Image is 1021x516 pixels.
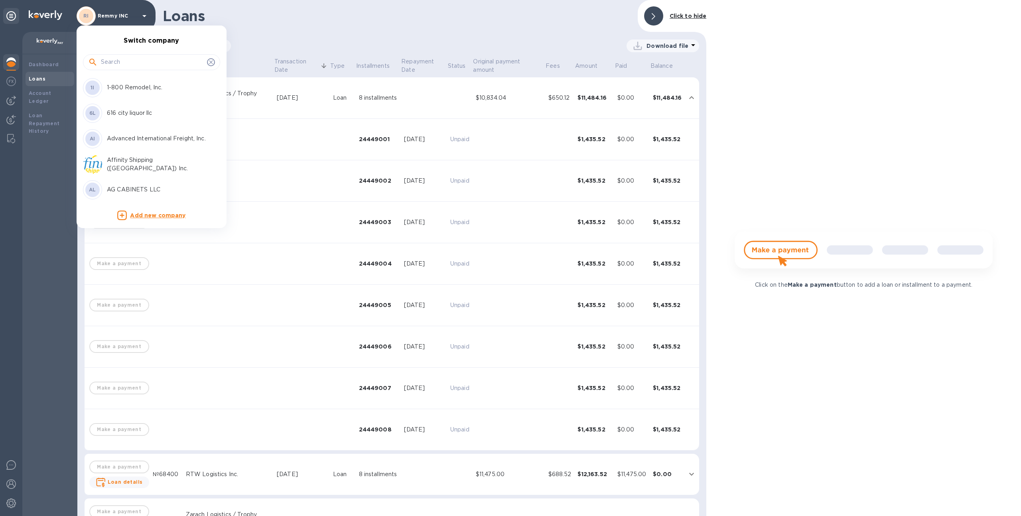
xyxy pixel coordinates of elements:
b: 1I [91,85,95,91]
p: 1-800 Remodel, Inc. [107,83,207,92]
p: Affinity Shipping ([GEOGRAPHIC_DATA]) Inc. [107,156,207,173]
b: AI [90,136,95,142]
p: Advanced International Freight, Inc. [107,134,207,143]
b: 6L [89,110,96,116]
p: AG CABINETS LLC [107,185,207,194]
input: Search [101,56,204,68]
p: 616 city liquor llc [107,109,207,117]
p: Add new company [130,211,185,220]
b: AL [89,187,96,193]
